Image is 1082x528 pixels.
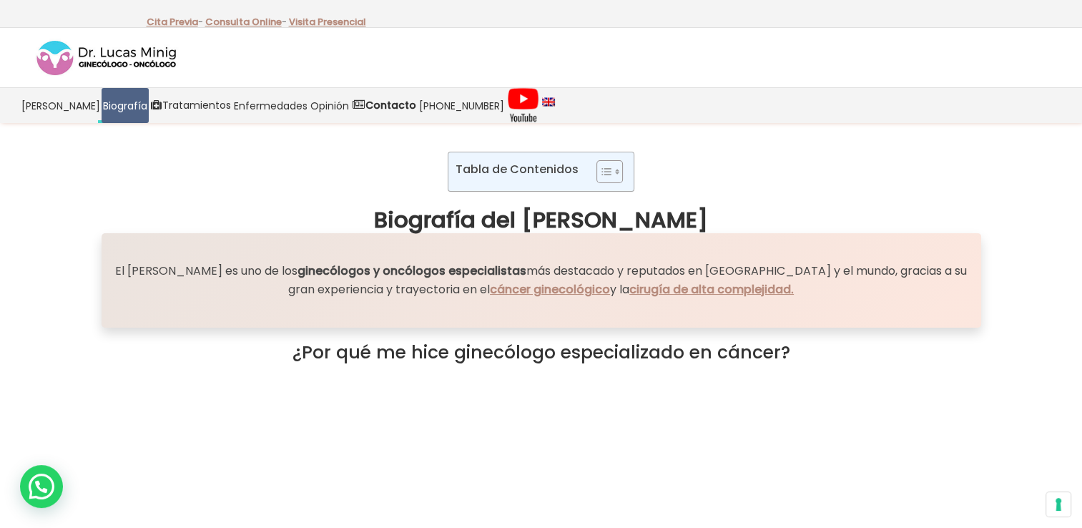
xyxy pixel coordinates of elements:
a: Enfermedades [232,88,309,123]
img: Videos Youtube Ginecología [507,87,539,123]
div: WhatsApp contact [20,465,63,508]
p: Tabla de Contenidos [456,161,579,177]
a: Visita Presencial [289,15,366,29]
a: Consulta Online [205,15,282,29]
span: Opinión [310,97,349,114]
a: Cita Previa [147,15,198,29]
a: cáncer ginecológico [490,281,610,298]
p: - [147,13,203,31]
strong: ginecólogos y oncólogos especialistas [297,263,526,279]
span: [PHONE_NUMBER] [419,97,504,114]
a: Tratamientos [149,88,232,123]
strong: Biografía del [PERSON_NAME] [374,204,708,235]
span: Tratamientos [162,97,231,114]
span: Enfermedades [234,97,308,114]
img: language english [542,97,555,106]
a: Videos Youtube Ginecología [506,88,541,123]
a: Toggle Table of Content [586,160,619,184]
a: Opinión [309,88,350,123]
a: Contacto [350,88,418,123]
a: Biografía [102,88,149,123]
h2: ¿Por qué me hice ginecólogo especializado en cáncer? [259,342,824,363]
a: [PHONE_NUMBER] [418,88,506,123]
a: cirugía de alta complejidad. [629,281,794,298]
a: [PERSON_NAME] [20,88,102,123]
button: Sus preferencias de consentimiento para tecnologías de seguimiento [1046,492,1071,517]
strong: Contacto [365,98,416,112]
p: - [205,13,287,31]
span: Biografía [103,97,147,114]
p: El [PERSON_NAME] es uno de los más destacado y reputados en [GEOGRAPHIC_DATA] y el mundo, gracias... [112,262,970,299]
span: [PERSON_NAME] [21,97,100,114]
a: language english [541,88,556,123]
